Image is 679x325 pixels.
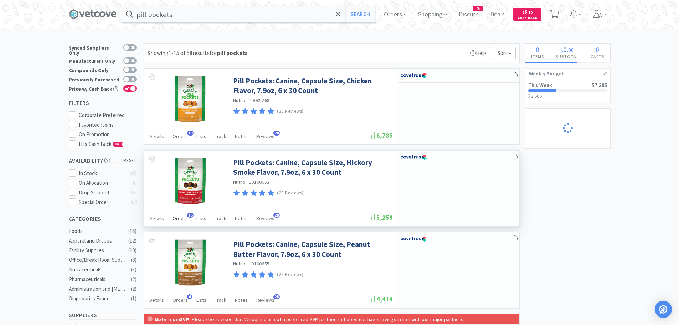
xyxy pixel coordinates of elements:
span: 28 [273,294,280,299]
span: $ [523,10,524,15]
span: Lists [196,133,206,139]
a: Pill Pockets: Canine, Capsule Size, Chicken Flavor, 7.9oz, 6 x 30 Count [233,76,391,96]
a: $8.10Cash Back [513,5,541,24]
span: 0 [596,45,599,54]
div: Open Intercom Messenger [655,301,672,318]
div: Favorited Items [79,121,137,129]
span: 4 [187,294,192,299]
div: Corporate Preferred [79,111,137,120]
div: Previously Purchased [69,76,120,82]
span: Orders [173,297,188,303]
div: ( 3 ) [131,265,137,274]
span: 6,785 [369,131,393,139]
a: Nutro [233,260,245,267]
img: 77fca1acd8b6420a9015268ca798ef17_1.png [400,152,427,163]
span: . 10 [527,10,533,15]
img: 4a44f90e7ce240038dd66b5abe06403b_543752.png [167,158,214,204]
img: 77fca1acd8b6420a9015268ca798ef17_1.png [400,234,427,244]
span: 45 [473,6,483,11]
p: (28 Reviews) [277,189,304,197]
a: Nutro [233,179,245,185]
h5: Suppliers [69,311,137,319]
div: ( 8 ) [131,256,137,264]
span: Lists [196,215,206,222]
p: (28 Reviews) [277,108,304,115]
div: ( 12 ) [128,237,137,245]
div: Compounds Only [69,67,120,73]
span: for [210,49,248,56]
div: Price w/ Cash Back [69,85,120,91]
span: Reviews [256,215,274,222]
span: 4,419 [369,295,393,303]
span: · [246,179,248,185]
div: Diagnostics Exam [69,294,127,303]
span: 00 [568,46,574,54]
div: . [550,46,585,53]
span: Sort [494,47,516,59]
span: Details [149,297,164,303]
span: Notes [235,297,248,303]
div: Office/Break Room Supplies [69,256,127,264]
span: 0 [563,45,567,54]
span: $2,585 [528,93,542,99]
strong: Note from SVP : [155,316,191,323]
div: Drop Shipped [79,188,126,197]
span: Notes [235,133,248,139]
span: 8 [523,8,533,15]
span: Track [215,133,226,139]
div: In Stock [79,169,126,178]
p: (28 Reviews) [277,271,304,279]
strong: pill pockets [217,49,248,56]
span: 10100653 [249,179,269,185]
span: Track [215,215,226,222]
img: 77fca1acd8b6420a9015268ca798ef17_1.png [400,70,427,81]
div: On Allocation [79,179,126,187]
div: Apparel and Drapes [69,237,127,245]
span: 28 [273,213,280,218]
div: ( 2 ) [131,285,137,293]
div: Pharmaceuticals [69,275,127,284]
div: ( 16 ) [128,227,137,235]
span: Lists [196,297,206,303]
div: Special Order [79,198,126,207]
span: 16 [187,213,194,218]
h5: Availability [69,157,137,165]
div: Showing 1-15 of 58 results [148,49,248,58]
span: 10 [187,131,194,136]
img: b6fb44c32639434890133f6b9e03a152_543743.png [174,76,206,122]
p: Please be advised that Vetoquinol is not a preferred SVP partner and does not have savings in lin... [192,316,464,323]
span: $ [561,46,563,54]
div: Foods [69,227,127,235]
img: d6936a1ab87c4be9891bb7890b0f3348_543762.png [167,239,214,286]
span: $7,385 [592,82,607,88]
h5: Filters [69,99,137,107]
a: Deals [487,11,508,18]
div: Administration and [MEDICAL_DATA] [69,285,127,293]
h1: Weekly Budget [529,69,607,78]
span: 10085268 [249,97,269,103]
span: Reviews [256,297,274,303]
h4: Carts [585,53,610,60]
a: Pill Pockets: Canine, Capsule Size, Peanut Butter Flavor, 7.9oz, 6 x 30 Count [233,239,391,259]
span: reset [123,157,137,164]
h2: This Week [528,82,552,88]
span: Notes [235,215,248,222]
a: This Week$7,385$2,585 [525,78,610,103]
span: Cash Back [518,16,537,21]
h5: Categories [69,215,137,223]
span: Has Cash Back [79,141,123,147]
span: CB [113,142,120,146]
div: ( 2 ) [131,275,137,284]
div: Facility Supplies [69,246,127,255]
span: Orders [173,133,188,139]
span: Details [149,215,164,222]
span: Reviews [256,133,274,139]
input: Search by item, sku, manufacturer, ingredient, size... [122,6,375,22]
span: 5,259 [369,213,393,222]
div: ( 1 ) [131,294,137,303]
span: · [246,260,248,267]
button: Search [345,6,375,22]
a: Discuss45 [456,11,482,18]
span: 28 [273,131,280,136]
a: Pill Pockets: Canine, Capsule Size, Hickory Smoke Flavor, 7.9oz, 6 x 30 Count [233,158,391,177]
